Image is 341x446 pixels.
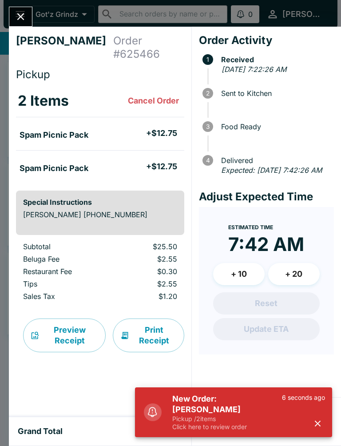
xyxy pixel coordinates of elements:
p: [PERSON_NAME] [PHONE_NUMBER] [23,210,177,219]
time: 7:42 AM [228,233,304,256]
text: 3 [206,123,210,130]
table: orders table [16,242,184,304]
span: Food Ready [217,123,334,131]
p: Tips [23,279,103,288]
p: 6 seconds ago [282,394,325,402]
h5: New Order: [PERSON_NAME] [172,394,282,415]
h5: Spam Picnic Pack [20,163,88,174]
p: $2.55 [117,279,177,288]
span: Delivered [217,156,334,164]
p: $0.30 [117,267,177,276]
h5: Spam Picnic Pack [20,130,88,140]
p: Sales Tax [23,292,103,301]
p: Beluga Fee [23,255,103,263]
text: 1 [206,56,209,63]
h4: [PERSON_NAME] [16,34,113,61]
button: Print Receipt [113,319,184,352]
button: + 20 [268,263,320,285]
h4: Adjust Expected Time [199,190,334,203]
h4: Order # 625466 [113,34,184,61]
span: Estimated Time [228,224,273,231]
p: Pickup / 2 items [172,415,282,423]
h3: 2 Items [18,92,69,110]
em: [DATE] 7:22:26 AM [222,65,286,74]
em: Expected: [DATE] 7:42:26 AM [221,166,322,175]
text: 4 [206,157,210,164]
p: Click here to review order [172,423,282,431]
p: $2.55 [117,255,177,263]
span: Pickup [16,68,50,81]
button: Cancel Order [124,92,182,110]
text: 2 [206,90,210,97]
span: Sent to Kitchen [217,89,334,97]
button: Close [9,7,32,26]
p: $1.20 [117,292,177,301]
h4: Order Activity [199,34,334,47]
button: + 10 [213,263,265,285]
p: $25.50 [117,242,177,251]
p: Restaurant Fee [23,267,103,276]
p: Subtotal [23,242,103,251]
button: Preview Receipt [23,319,106,352]
table: orders table [16,85,184,183]
h5: Grand Total [18,426,63,437]
h5: + $12.75 [146,128,177,139]
h5: + $12.75 [146,161,177,172]
h6: Special Instructions [23,198,177,207]
span: Received [217,56,334,64]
